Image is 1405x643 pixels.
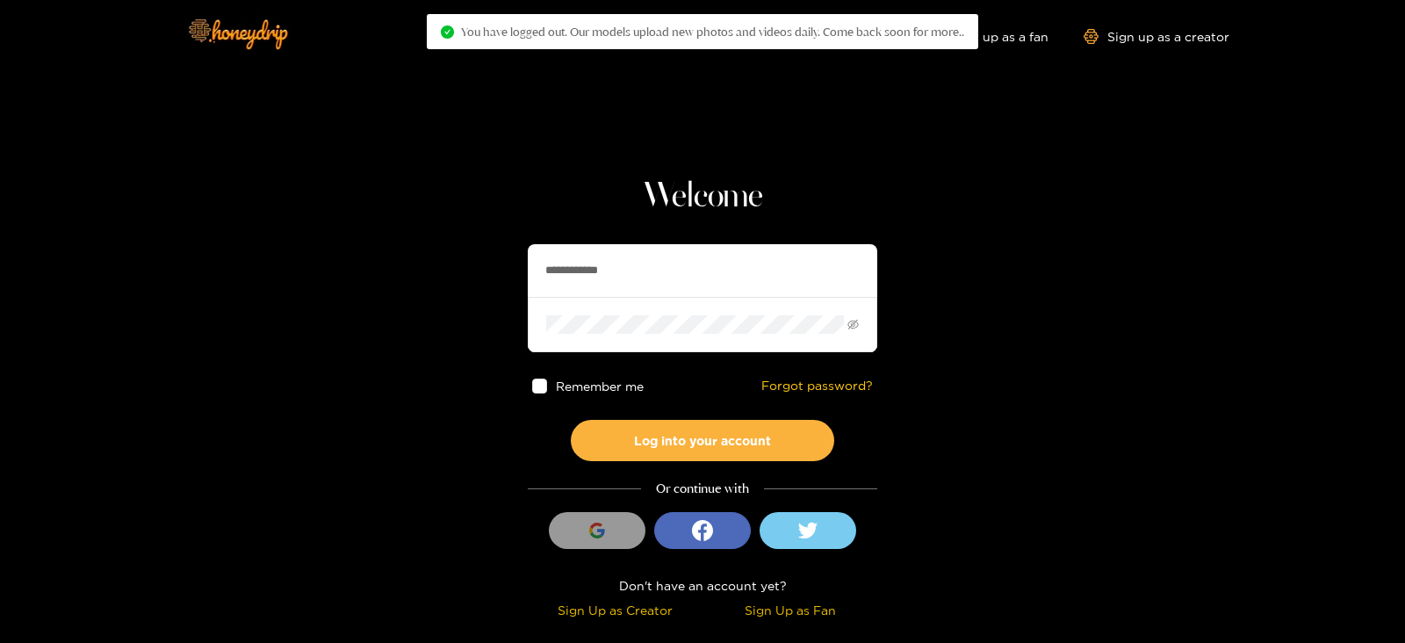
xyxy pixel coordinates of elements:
h1: Welcome [528,176,877,218]
div: Sign Up as Creator [532,600,698,620]
span: eye-invisible [847,319,859,330]
div: Don't have an account yet? [528,575,877,596]
div: Or continue with [528,479,877,499]
div: Sign Up as Fan [707,600,873,620]
span: check-circle [441,25,454,39]
a: Forgot password? [761,379,873,394]
span: You have logged out. Our models upload new photos and videos daily. Come back soon for more.. [461,25,964,39]
button: Log into your account [571,420,834,461]
a: Sign up as a creator [1084,29,1229,44]
span: Remember me [556,379,644,393]
a: Sign up as a fan [928,29,1048,44]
